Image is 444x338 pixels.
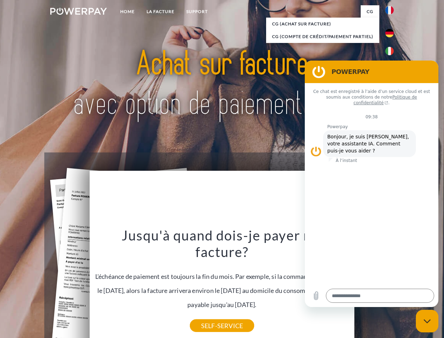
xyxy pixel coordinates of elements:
iframe: Bouton de lancement de la fenêtre de messagerie, conversation en cours [416,310,438,332]
a: LA FACTURE [141,5,180,18]
a: Support [180,5,214,18]
iframe: Fenêtre de messagerie [305,61,438,307]
a: Home [114,5,141,18]
img: fr [385,6,394,14]
a: CG [361,5,379,18]
a: SELF-SERVICE [190,319,254,332]
h3: Jusqu'à quand dois-je payer ma facture? [94,227,350,261]
img: title-powerpay_fr.svg [67,34,377,135]
img: it [385,47,394,55]
img: de [385,29,394,37]
img: logo-powerpay-white.svg [50,8,107,15]
a: CG (Compte de crédit/paiement partiel) [266,30,379,43]
a: CG (achat sur facture) [266,18,379,30]
div: L'échéance de paiement est toujours la fin du mois. Par exemple, si la commande a été passée le [... [94,227,350,326]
